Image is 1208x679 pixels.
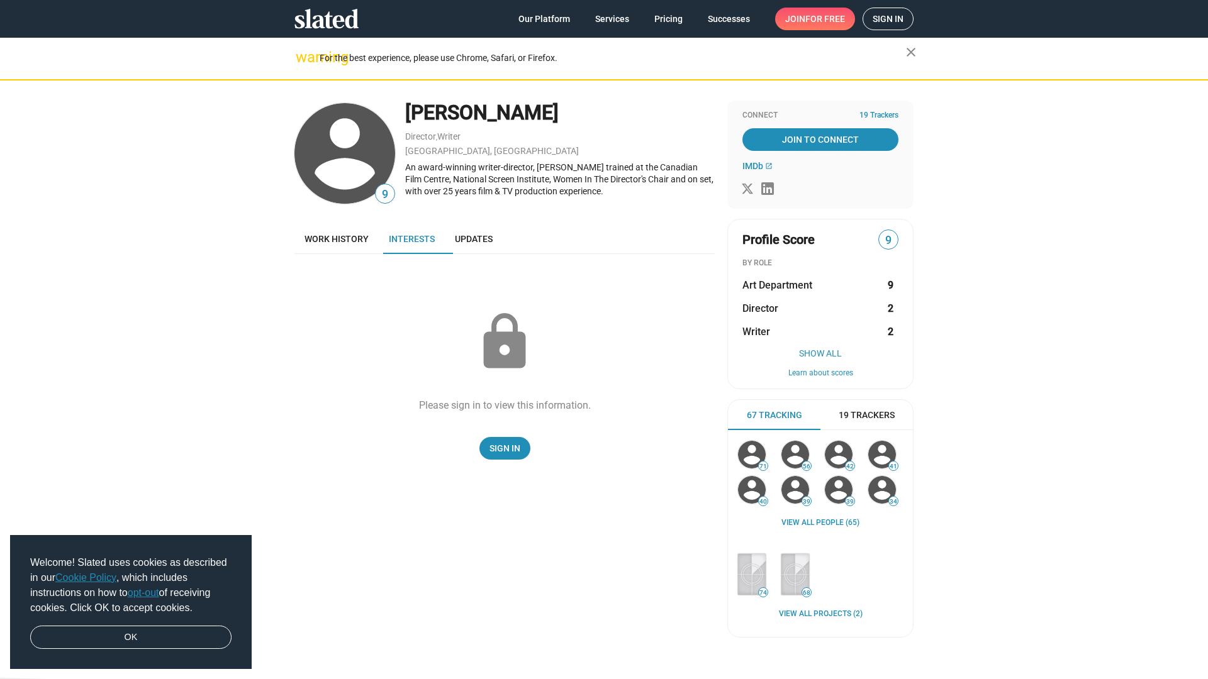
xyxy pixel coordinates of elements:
[419,399,591,412] div: Please sign in to view this information.
[747,409,802,421] span: 67 Tracking
[873,8,903,30] span: Sign in
[585,8,639,30] a: Services
[405,146,579,156] a: [GEOGRAPHIC_DATA], [GEOGRAPHIC_DATA]
[879,232,898,249] span: 9
[742,368,898,378] button: Learn about scores
[889,498,898,505] span: 34
[489,437,520,460] span: Sign In
[405,99,715,126] div: [PERSON_NAME]
[296,50,311,65] mat-icon: warning
[654,8,683,30] span: Pricing
[742,231,815,248] span: Profile Score
[742,325,770,338] span: Writer
[888,302,893,315] strong: 2
[518,8,570,30] span: Our Platform
[376,186,394,203] span: 9
[389,234,435,244] span: Interests
[846,498,854,505] span: 39
[30,626,232,649] a: dismiss cookie message
[320,50,906,67] div: For the best experience, please use Chrome, Safari, or Firefox.
[888,279,893,292] strong: 9
[859,111,898,121] span: 19 Trackers
[765,162,773,170] mat-icon: open_in_new
[30,555,232,616] span: Welcome! Slated uses cookies as described in our , which includes instructions on how to of recei...
[698,8,760,30] a: Successes
[10,535,252,670] div: cookieconsent
[888,325,893,338] strong: 2
[473,311,536,373] mat-icon: lock
[839,409,895,421] span: 19 Trackers
[802,589,811,597] span: 68
[379,224,445,254] a: Interests
[405,162,715,197] div: An award-winning writer-director, [PERSON_NAME] trained at the Canadian Film Centre, National Scr...
[742,161,763,171] span: IMDb
[742,128,898,151] a: Join To Connect
[436,134,437,141] span: ,
[405,131,436,141] a: Director
[846,463,854,470] span: 42
[759,463,768,470] span: 71
[128,587,159,598] a: opt-out
[759,498,768,505] span: 40
[644,8,693,30] a: Pricing
[759,589,768,597] span: 74
[508,8,580,30] a: Our Platform
[742,348,898,358] button: Show All
[903,45,919,60] mat-icon: close
[775,8,855,30] a: Joinfor free
[445,224,503,254] a: Updates
[455,234,493,244] span: Updates
[55,572,116,583] a: Cookie Policy
[437,131,461,141] a: Writer
[742,302,778,315] span: Director
[708,8,750,30] span: Successes
[805,8,845,30] span: for free
[785,8,845,30] span: Join
[479,437,530,460] a: Sign In
[595,8,629,30] span: Services
[802,463,811,470] span: 56
[742,279,812,292] span: Art Department
[889,463,898,470] span: 41
[742,161,773,171] a: IMDb
[294,224,379,254] a: Work history
[305,234,369,244] span: Work history
[802,498,811,505] span: 39
[781,518,859,528] a: View all People (65)
[742,111,898,121] div: Connect
[742,258,898,268] div: BY ROLE
[745,128,896,151] span: Join To Connect
[779,609,863,619] a: View all Projects (2)
[863,8,914,30] a: Sign in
